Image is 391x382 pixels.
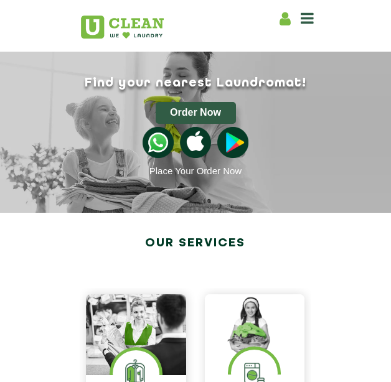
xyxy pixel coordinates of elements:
[81,16,164,39] img: UClean Laundry and Dry Cleaning
[86,294,186,375] img: Drycleaners near me
[205,294,305,361] img: a girl with laundry basket
[71,76,320,90] h1: Find your nearest Laundromat!
[80,232,311,254] h2: Our Services
[143,127,174,158] img: whatsappicon.png
[149,165,242,176] a: Place Your Order Now
[180,127,211,158] img: apple-icon.png
[217,127,248,158] img: playstoreicon.png
[156,102,236,124] button: Order Now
